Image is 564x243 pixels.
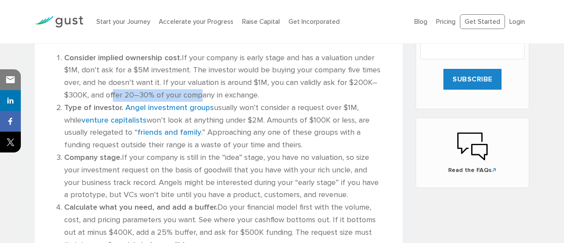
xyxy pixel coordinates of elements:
[414,18,427,26] a: Blog
[125,103,214,112] a: Angel investment groups
[436,18,456,26] a: Pricing
[425,166,521,175] span: Read the FAQs
[35,16,83,28] img: Gust Logo
[460,14,505,29] a: Get Started
[96,18,150,26] a: Start your Journey
[64,152,382,201] li: If your company is still in the “idea” stage, you have no valuation, so size your investment requ...
[64,52,382,102] li: If your company is early stage and has a valuation under $1M, don’t ask for a $5M investment. The...
[64,103,123,112] strong: Type of investor.
[443,69,502,90] input: SUBSCRIBE
[64,203,217,212] strong: Calculate what you need, and add a buffer.
[509,18,525,26] a: Login
[64,153,122,162] strong: Company stage.
[82,116,147,125] a: venture capitalists
[425,131,521,175] a: Read the FAQs
[242,18,280,26] a: Raise Capital
[159,18,233,26] a: Accelerate your Progress
[138,128,201,137] a: friends and family
[64,53,182,62] strong: Consider implied ownership cost.
[64,102,382,152] li: usually won’t consider a request over $1M, while won’t look at anything under $2M. Amounts of $10...
[289,18,340,26] a: Get Incorporated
